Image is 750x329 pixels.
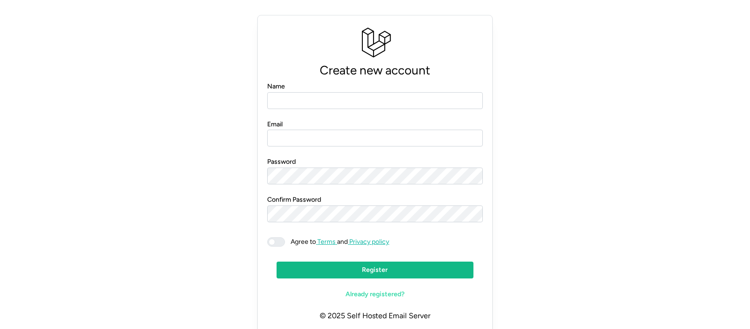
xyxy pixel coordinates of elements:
[267,81,285,92] label: Name
[362,262,388,278] span: Register
[267,195,321,205] label: Confirm Password
[348,238,389,246] a: Privacy policy
[291,238,316,246] span: Agree to
[267,60,482,80] p: Create new account
[267,119,283,130] label: Email
[316,238,337,246] a: Terms
[285,237,389,247] span: and
[267,157,296,167] label: Password
[277,286,473,303] a: Already registered?
[345,286,405,302] span: Already registered?
[277,262,473,278] button: Register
